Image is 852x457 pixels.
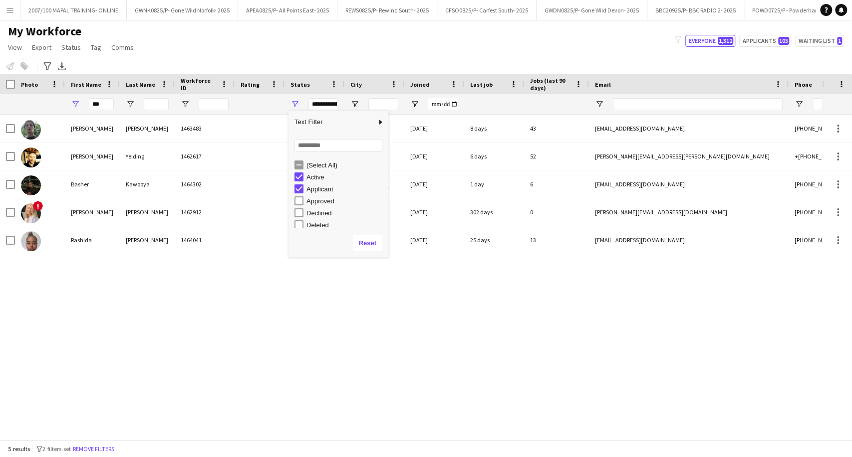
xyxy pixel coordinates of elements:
div: [PERSON_NAME] [120,115,175,142]
button: Open Filter Menu [795,100,804,109]
div: (Select All) [306,161,385,169]
div: Basher [65,170,120,198]
span: 2 filters set [42,445,71,453]
div: [DATE] [404,170,464,198]
span: My Workforce [8,24,81,39]
span: ! [33,201,43,211]
span: Status [61,43,81,52]
input: First Name Filter Input [89,98,114,110]
span: Last job [470,81,493,88]
div: [PERSON_NAME] [65,143,120,170]
div: 1 day [464,170,524,198]
span: 1 [837,37,842,45]
div: 1464302 [175,170,235,198]
span: Tag [91,43,101,52]
span: View [8,43,22,52]
img: Basher Kawooya [21,175,41,195]
button: Everyone1,312 [685,35,735,47]
img: Natasha Kinsman [21,203,41,223]
button: Open Filter Menu [71,100,80,109]
input: Workforce ID Filter Input [199,98,229,110]
button: CFSO0825/P- Carfest South- 2025 [437,0,537,20]
span: Jobs (last 90 days) [530,77,571,92]
button: BBC20925/P- BBC RADIO 2- 2025 [647,0,744,20]
div: [PERSON_NAME] [120,226,175,254]
app-action-btn: Export XLSX [56,60,68,72]
span: First Name [71,81,101,88]
button: Open Filter Menu [290,100,299,109]
input: Joined Filter Input [428,98,458,110]
div: 25 days [464,226,524,254]
button: GWNK0825/P- Gone Wild Norfolk- 2025 [127,0,238,20]
div: 52 [524,143,589,170]
button: GWDN0825/P- Gone Wild Devon- 2025 [537,0,647,20]
button: 2007/100 MAPAL TRAINING- ONLINE [20,0,127,20]
a: Tag [87,41,105,54]
img: Ashley Yelding [21,148,41,167]
span: Rating [241,81,260,88]
button: Remove filters [71,444,116,455]
input: Last Name Filter Input [144,98,169,110]
div: 302 days [464,198,524,226]
img: Asher Crozier - Behan [21,120,41,140]
span: Workforce ID [181,77,217,92]
button: APEA0825/P- All Points East- 2025 [238,0,337,20]
button: POWD0725/P - Powderham 2025 [744,0,842,20]
span: City [350,81,362,88]
span: Status [290,81,310,88]
span: Comms [111,43,134,52]
div: [PERSON_NAME][EMAIL_ADDRESS][DOMAIN_NAME] [589,198,789,226]
button: Reset [353,235,382,251]
a: Comms [107,41,138,54]
div: 1462617 [175,143,235,170]
div: [EMAIL_ADDRESS][DOMAIN_NAME] [589,115,789,142]
button: Open Filter Menu [181,100,190,109]
button: REWS0825/P- Rewind South- 2025 [337,0,437,20]
div: [EMAIL_ADDRESS][DOMAIN_NAME] [589,226,789,254]
div: 6 [524,170,589,198]
div: 0 [524,198,589,226]
div: 8 days [464,115,524,142]
input: Email Filter Input [613,98,783,110]
img: Rashida Baptiste-peart [21,231,41,251]
div: [DATE] [404,226,464,254]
app-action-btn: Advanced filters [41,60,53,72]
input: City Filter Input [368,98,398,110]
button: Open Filter Menu [350,100,359,109]
div: Deleted [306,221,385,229]
div: [PERSON_NAME] [65,115,120,142]
div: [DATE] [404,115,464,142]
div: Column Filter [288,111,388,257]
button: Applicants105 [739,35,791,47]
span: Email [595,81,611,88]
div: [DATE] [404,198,464,226]
div: 1463483 [175,115,235,142]
div: Rashida [65,226,120,254]
div: 43 [524,115,589,142]
div: Applicant [306,185,385,193]
div: [PERSON_NAME] [120,198,175,226]
div: Kawooya [120,170,175,198]
div: 1464041 [175,226,235,254]
div: [PERSON_NAME] [65,198,120,226]
div: 13 [524,226,589,254]
span: 1,312 [718,37,733,45]
input: Search filter values [294,140,382,152]
div: Approved [306,197,385,205]
span: Last Name [126,81,155,88]
a: View [4,41,26,54]
div: [EMAIL_ADDRESS][DOMAIN_NAME] [589,170,789,198]
button: Open Filter Menu [126,100,135,109]
div: [DATE] [404,143,464,170]
button: Open Filter Menu [410,100,419,109]
div: Yelding [120,143,175,170]
div: 6 days [464,143,524,170]
span: Photo [21,81,38,88]
div: Declined [306,209,385,217]
span: Text Filter [288,114,376,131]
div: [PERSON_NAME][EMAIL_ADDRESS][PERSON_NAME][DOMAIN_NAME] [589,143,789,170]
a: Export [28,41,55,54]
button: Open Filter Menu [595,100,604,109]
a: Status [57,41,85,54]
span: Phone [795,81,812,88]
